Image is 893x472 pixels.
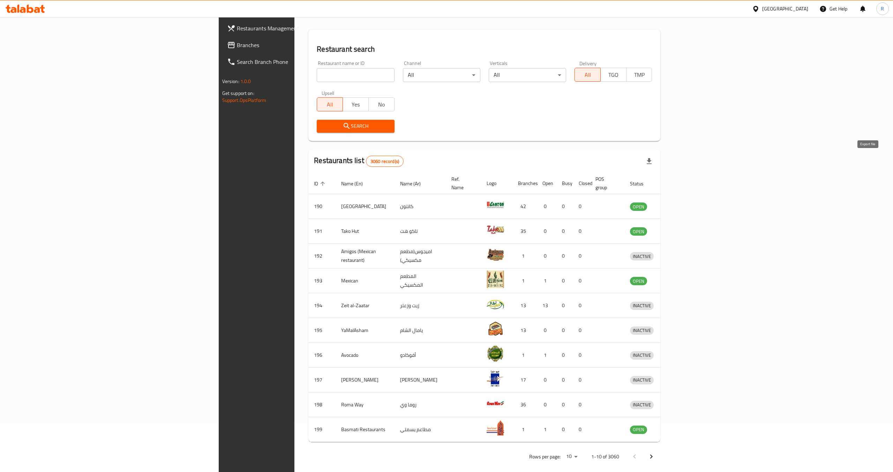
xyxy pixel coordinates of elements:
[372,99,392,110] span: No
[630,401,654,409] span: INACTIVE
[317,120,394,133] button: Search
[512,244,537,268] td: 1
[512,194,537,219] td: 42
[556,318,573,343] td: 0
[487,419,504,437] img: Basmati Restaurants
[556,417,573,442] td: 0
[556,368,573,392] td: 0
[395,368,446,392] td: [PERSON_NAME]
[317,97,343,111] button: All
[573,343,590,368] td: 0
[762,5,808,13] div: [GEOGRAPHIC_DATA]
[489,68,566,82] div: All
[487,320,504,338] img: YaMalAsham
[630,228,647,236] span: OPEN
[537,318,556,343] td: 0
[512,392,537,417] td: 36
[314,155,404,167] h2: Restaurants list
[512,173,537,194] th: Branches
[317,68,394,82] input: Search for restaurant name or ID..
[237,24,362,32] span: Restaurants Management
[222,89,254,98] span: Get support on:
[630,326,654,335] div: INACTIVE
[320,99,340,110] span: All
[308,173,686,442] table: enhanced table
[630,277,647,285] span: OPEN
[322,122,389,131] span: Search
[630,426,647,434] span: OPEN
[537,368,556,392] td: 0
[595,175,616,192] span: POS group
[556,173,573,194] th: Busy
[600,68,626,82] button: TGO
[222,77,239,86] span: Version:
[343,97,369,111] button: Yes
[237,58,362,66] span: Search Branch Phone
[222,96,267,105] a: Support.OpsPlatform
[630,202,647,211] div: OPEN
[487,295,504,313] img: Zeit al-Zaatar
[563,451,580,462] div: Rows per page:
[512,343,537,368] td: 1
[573,173,590,194] th: Closed
[400,179,430,188] span: Name (Ar)
[537,219,556,244] td: 0
[512,219,537,244] td: 35
[573,268,590,293] td: 0
[346,99,366,110] span: Yes
[341,179,372,188] span: Name (En)
[395,417,446,442] td: مطاعم بسمتي
[573,194,590,219] td: 0
[573,417,590,442] td: 0
[537,173,556,194] th: Open
[630,376,654,384] div: INACTIVE
[395,194,446,219] td: كانتون
[573,219,590,244] td: 0
[222,20,368,37] a: Restaurants Management
[512,293,537,318] td: 13
[556,268,573,293] td: 0
[237,41,362,49] span: Branches
[451,175,473,192] span: Ref. Name
[512,268,537,293] td: 1
[537,194,556,219] td: 0
[556,343,573,368] td: 0
[630,351,654,359] span: INACTIVE
[573,293,590,318] td: 0
[537,343,556,368] td: 1
[395,219,446,244] td: تاكو هت
[643,448,660,465] button: Next page
[630,252,654,260] span: INACTIVE
[481,173,512,194] th: Logo
[487,345,504,362] img: Avocado
[573,392,590,417] td: 0
[487,271,504,288] img: Mexican
[556,194,573,219] td: 0
[395,293,446,318] td: زيت وزعتر
[368,97,395,111] button: No
[395,392,446,417] td: روما وي
[366,158,403,165] span: 3060 record(s)
[487,246,504,263] img: Amigos (Mexican restaurant)
[556,293,573,318] td: 0
[881,5,884,13] span: R
[314,179,327,188] span: ID
[222,53,368,70] a: Search Branch Phone
[556,244,573,268] td: 0
[630,203,647,211] span: OPEN
[630,326,654,334] span: INACTIVE
[487,221,504,238] img: Tako Hut
[529,452,561,461] p: Rows per page:
[629,70,650,80] span: TMP
[395,318,446,343] td: يامال الشام
[537,244,556,268] td: 0
[395,244,446,268] td: اميجوس(مطعم مكسيكي)
[512,417,537,442] td: 1
[512,318,537,343] td: 13
[630,179,653,188] span: Status
[537,392,556,417] td: 0
[366,156,404,167] div: Total records count
[573,368,590,392] td: 0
